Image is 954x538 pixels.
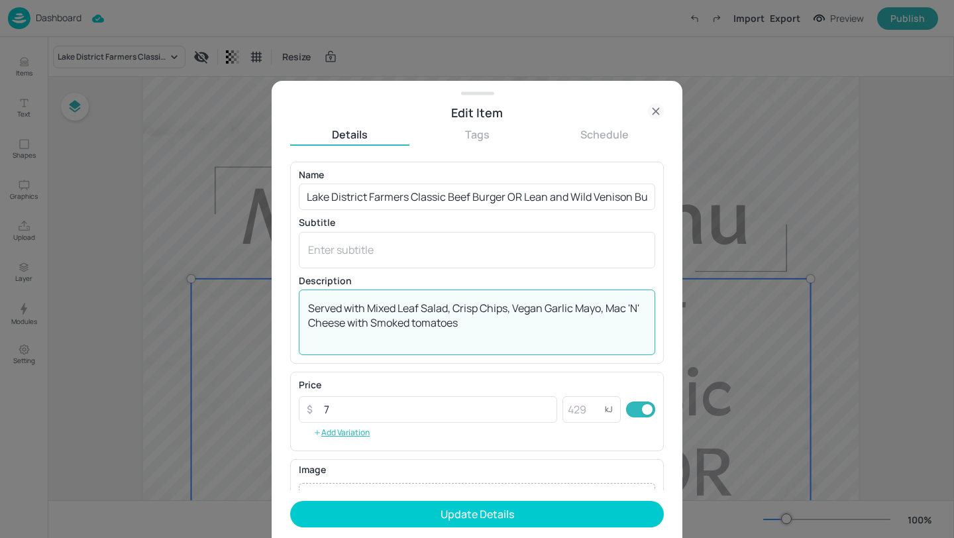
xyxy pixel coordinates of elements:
input: Enter item name [299,184,655,210]
button: Tags [417,127,537,142]
p: kJ [605,405,613,414]
p: Description [299,276,655,286]
button: Add Variation [299,423,384,443]
p: Price [299,380,321,390]
div: Edit Item [290,103,664,122]
input: 429 [562,396,605,423]
button: Details [290,127,409,142]
button: Schedule [545,127,664,142]
textarea: Served with Mixed Leaf Salad, Crisp Chips, Vegan Garlic Mayo, Mac 'N' Cheese with Smoked tomatoes [308,301,646,345]
p: Subtitle [299,218,655,227]
input: 10 [316,396,557,423]
p: Image [299,465,655,474]
button: Update Details [290,501,664,527]
p: Name [299,170,655,180]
